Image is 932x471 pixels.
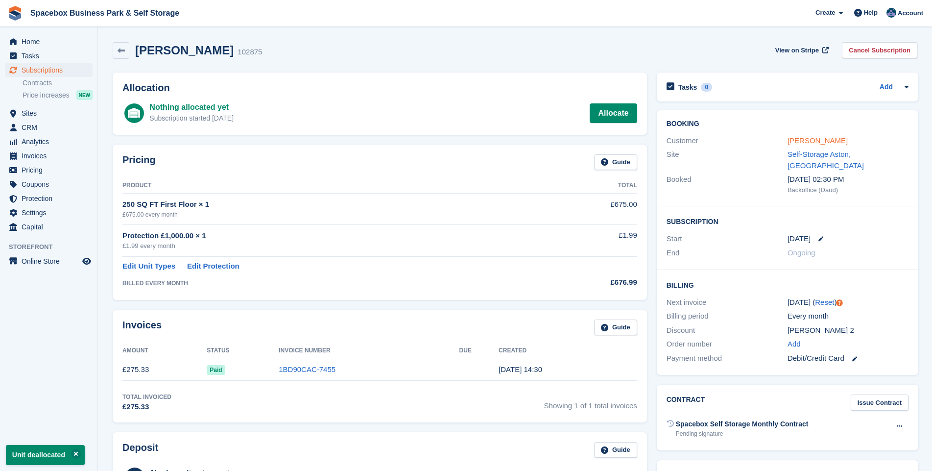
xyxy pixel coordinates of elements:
th: Total [542,178,637,194]
a: Spacebox Business Park & Self Storage [26,5,183,21]
a: Add [880,82,893,93]
span: Account [898,8,923,18]
a: menu [5,106,93,120]
a: menu [5,63,93,77]
a: Allocate [590,103,637,123]
th: Product [122,178,542,194]
span: Tasks [22,49,80,63]
a: 1BD90CAC-7455 [279,365,335,373]
span: Price increases [23,91,70,100]
div: Booked [667,174,788,195]
div: Order number [667,339,788,350]
div: Start [667,233,788,245]
a: menu [5,35,93,49]
span: Storefront [9,242,97,252]
span: Protection [22,192,80,205]
h2: Invoices [122,320,162,336]
div: Spacebox Self Storage Monthly Contract [676,419,809,429]
span: Settings [22,206,80,220]
span: Paid [207,365,225,375]
th: Amount [122,343,207,359]
div: Discount [667,325,788,336]
th: Created [499,343,637,359]
a: Reset [815,298,834,306]
h2: Pricing [122,154,156,171]
th: Invoice Number [279,343,459,359]
a: menu [5,192,93,205]
h2: Tasks [678,83,697,92]
time: 2025-08-21 00:00:00 UTC [788,233,811,245]
th: Status [207,343,279,359]
span: View on Stripe [775,46,819,55]
a: menu [5,206,93,220]
h2: Contract [667,395,705,411]
time: 2025-08-21 13:30:32 UTC [499,365,542,373]
div: Next invoice [667,297,788,308]
span: Pricing [22,163,80,177]
a: Contracts [23,78,93,88]
h2: Billing [667,280,908,290]
h2: Allocation [122,82,637,94]
span: Capital [22,220,80,234]
a: Guide [594,442,637,458]
span: Online Store [22,254,80,268]
a: menu [5,135,93,149]
div: Subscription started [DATE] [149,113,234,124]
td: £1.99 [542,224,637,256]
div: NEW [76,90,93,100]
span: Analytics [22,135,80,149]
div: [DATE] ( ) [788,297,908,308]
a: menu [5,49,93,63]
span: Subscriptions [22,63,80,77]
div: 102875 [238,47,262,58]
div: Site [667,149,788,171]
span: Invoices [22,149,80,163]
a: menu [5,177,93,191]
td: £675.00 [542,194,637,224]
span: Create [815,8,835,18]
div: £676.99 [542,277,637,288]
th: Due [459,343,499,359]
a: View on Stripe [771,42,831,58]
span: CRM [22,121,80,134]
a: Guide [594,320,637,336]
a: Edit Unit Types [122,261,175,272]
a: menu [5,149,93,163]
a: Preview store [81,255,93,267]
span: Ongoing [788,248,815,257]
span: Sites [22,106,80,120]
a: [PERSON_NAME] [788,136,848,145]
div: Nothing allocated yet [149,101,234,113]
a: Add [788,339,801,350]
div: £1.99 every month [122,241,542,251]
a: Edit Protection [187,261,239,272]
td: £275.33 [122,359,207,381]
a: Guide [594,154,637,171]
div: Every month [788,311,908,322]
h2: Booking [667,120,908,128]
a: Price increases NEW [23,90,93,100]
a: Issue Contract [851,395,908,411]
div: Billing period [667,311,788,322]
div: Total Invoiced [122,393,171,401]
div: Debit/Credit Card [788,353,908,364]
img: stora-icon-8386f47178a22dfd0bd8f6a31ec36ba5ce8667c1dd55bd0f319d3a0aa187defe.svg [8,6,23,21]
div: Customer [667,135,788,147]
a: menu [5,254,93,268]
div: £675.00 every month [122,210,542,219]
div: End [667,248,788,259]
a: Self-Storage Aston, [GEOGRAPHIC_DATA] [788,150,864,170]
div: Protection £1,000.00 × 1 [122,230,542,242]
a: menu [5,163,93,177]
span: Home [22,35,80,49]
span: Showing 1 of 1 total invoices [544,393,637,413]
h2: Subscription [667,216,908,226]
a: Cancel Subscription [842,42,917,58]
div: 250 SQ FT First Floor × 1 [122,199,542,210]
div: [PERSON_NAME] 2 [788,325,908,336]
span: Coupons [22,177,80,191]
div: Tooltip anchor [835,298,844,307]
div: Pending signature [676,429,809,438]
div: Payment method [667,353,788,364]
h2: [PERSON_NAME] [135,44,234,57]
